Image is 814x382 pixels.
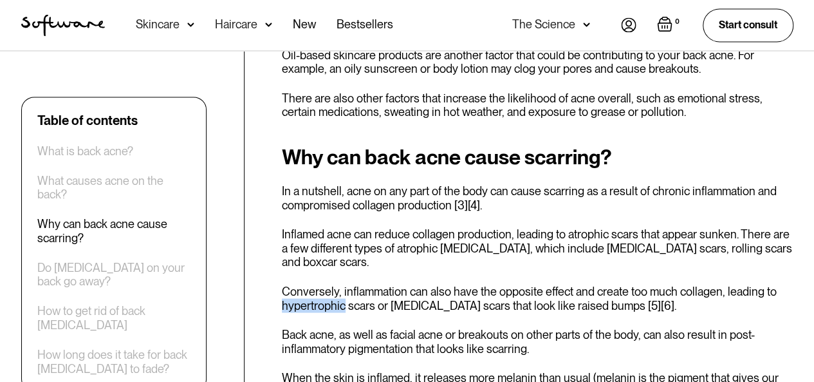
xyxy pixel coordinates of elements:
h2: Why can back acne cause scarring? [282,145,793,168]
p: Conversely, inflammation can also have the opposite effect and create too much collagen, leading ... [282,284,793,312]
img: Software Logo [21,14,105,36]
div: Haircare [215,18,257,31]
div: 0 [672,16,682,28]
a: How to get rid of back [MEDICAL_DATA] [37,304,190,332]
a: Why can back acne cause scarring? [37,217,190,245]
a: What is back acne? [37,144,133,158]
div: The Science [512,18,575,31]
a: home [21,14,105,36]
img: arrow down [583,18,590,31]
img: arrow down [265,18,272,31]
div: Skincare [136,18,180,31]
p: Oil-based skincare products are another factor that could be contributing to your back acne. For ... [282,48,793,76]
a: How long does it take for back [MEDICAL_DATA] to fade? [37,347,190,375]
a: Start consult [703,8,793,41]
p: Back acne, as well as facial acne or breakouts on other parts of the body, can also result in pos... [282,327,793,355]
img: arrow down [187,18,194,31]
a: What causes acne on the back? [37,173,190,201]
p: In a nutshell, acne on any part of the body can cause scarring as a result of chronic inflammatio... [282,184,793,211]
div: Table of contents [37,113,138,128]
p: Inflamed acne can reduce collagen production, leading to atrophic scars that appear sunken. There... [282,227,793,269]
p: There are also other factors that increase the likelihood of acne overall, such as emotional stre... [282,91,793,119]
a: Open empty cart [657,16,682,34]
a: Do [MEDICAL_DATA] on your back go away? [37,260,190,288]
